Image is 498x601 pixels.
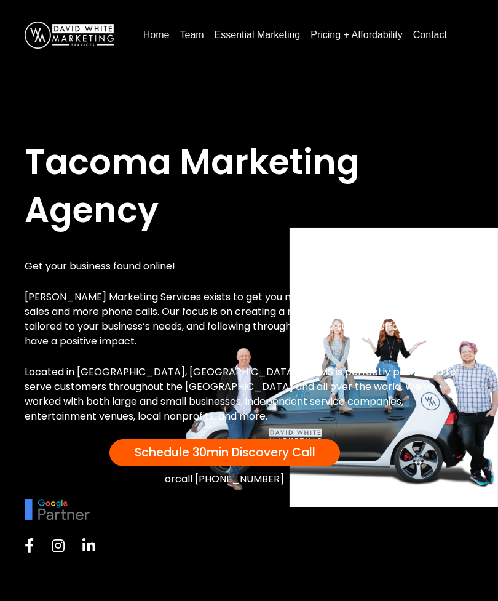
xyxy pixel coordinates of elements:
[109,439,340,466] a: Schedule 30min Discovery Call
[175,472,284,486] a: call [PHONE_NUMBER]
[408,25,452,45] a: Contact
[175,25,209,45] a: Team
[25,365,473,424] p: Located in [GEOGRAPHIC_DATA], [GEOGRAPHIC_DATA], DWMS is perfectly positioned to serve customers ...
[25,138,360,234] span: Tacoma Marketing Agency
[25,30,114,39] a: DavidWhite-Marketing-Logo
[25,499,90,520] img: google-partner
[210,25,306,45] a: Essential Marketing
[25,22,114,49] img: DavidWhite-Marketing-Logo
[25,290,473,349] p: [PERSON_NAME] Marketing Services exists to get you more leads, more online traffic, more sales an...
[138,25,175,45] a: Home
[25,259,473,274] p: Get your business found online!
[25,504,90,513] picture: google-partner
[25,472,424,487] div: or
[306,25,408,45] a: Pricing + Affordability
[135,444,315,461] span: Schedule 30min Discovery Call
[138,25,473,45] nav: Menu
